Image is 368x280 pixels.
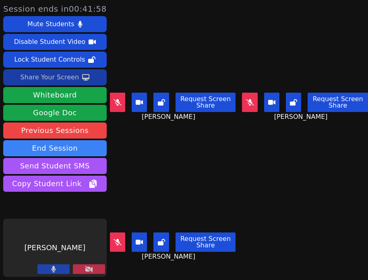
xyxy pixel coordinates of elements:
button: Disable Student Video [3,34,107,50]
button: Request Screen Share [308,93,368,112]
div: [PERSON_NAME] [3,219,107,277]
time: 00:41:58 [69,4,107,14]
button: Request Screen Share [176,93,236,112]
button: Whiteboard [3,87,107,103]
a: Previous Sessions [3,122,107,139]
span: [PERSON_NAME] [274,112,330,122]
button: End Session [3,140,107,156]
div: Mute Students [27,18,74,31]
span: Copy Student Link [12,178,97,189]
button: Request Screen Share [176,232,236,252]
button: Send Student SMS [3,158,107,174]
div: Disable Student Video [14,35,85,48]
button: Mute Students [3,16,107,32]
div: Lock Student Controls [14,53,85,66]
span: Session ends in [3,3,107,15]
a: Google Doc [3,105,107,121]
span: [PERSON_NAME] [142,252,197,261]
button: Lock Student Controls [3,52,107,68]
div: Share Your Screen [21,71,79,84]
button: Copy Student Link [3,176,107,192]
button: Share Your Screen [3,69,107,85]
span: [PERSON_NAME] [142,112,197,122]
